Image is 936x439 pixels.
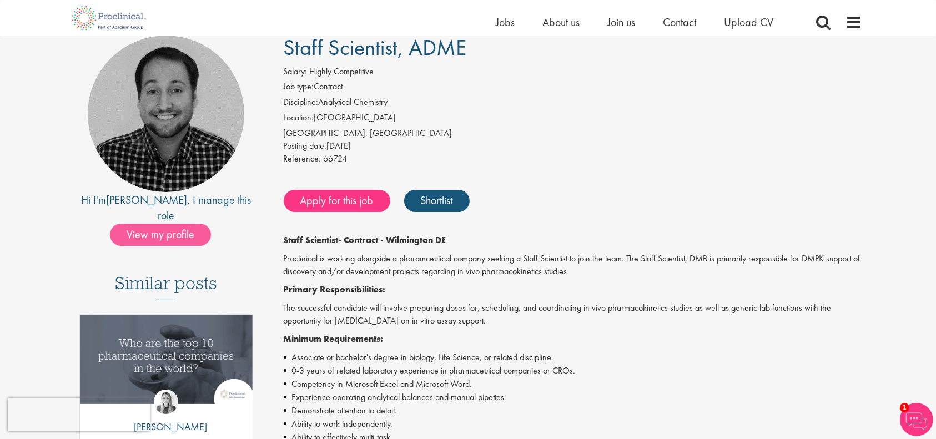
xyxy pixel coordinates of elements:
label: Job type: [284,80,314,93]
img: Hannah Burke [154,390,178,414]
img: Top 10 pharmaceutical companies in the world 2025 [80,315,253,404]
li: Contract [284,80,863,96]
strong: Minimum Requirements: [284,333,384,345]
label: Reference: [284,153,321,165]
p: [PERSON_NAME] [125,420,207,434]
li: Demonstrate attention to detail. [284,404,863,417]
a: View my profile [110,226,222,240]
strong: Primary Responsibilities: [284,284,386,295]
img: Chatbot [900,403,933,436]
span: Posting date: [284,140,327,152]
span: Staff Scientist, ADME [284,33,467,62]
a: Upload CV [724,15,773,29]
span: View my profile [110,224,211,246]
div: [GEOGRAPHIC_DATA], [GEOGRAPHIC_DATA] [284,127,863,140]
strong: Staff Scientist [284,234,339,246]
li: Associate or bachelor's degree in biology, Life Science, or related discipline. [284,351,863,364]
a: Shortlist [404,190,470,212]
iframe: reCAPTCHA [8,398,150,431]
li: Competency in Microsoft Excel and Microsoft Word. [284,377,863,391]
p: The successful candidate will involve preparing doses for, scheduling, and coordinating in vivo p... [284,302,863,327]
strong: - Contract - Wilmington DE [339,234,446,246]
div: Hi I'm , I manage this role [74,192,259,224]
span: Highly Competitive [310,65,374,77]
li: Analytical Chemistry [284,96,863,112]
a: Contact [663,15,696,29]
a: Jobs [496,15,515,29]
a: [PERSON_NAME] [106,193,187,207]
li: 0-3 years of related laboratory experience in pharmaceutical companies or CROs. [284,364,863,377]
a: Join us [607,15,635,29]
span: 66724 [324,153,348,164]
label: Discipline: [284,96,319,109]
p: Proclinical is working alongside a pharamceutical company seeking a Staff Scientist to join the t... [284,253,863,278]
img: imeage of recruiter Mike Raletz [88,36,244,192]
li: Experience operating analytical balances and manual pipettes. [284,391,863,404]
li: [GEOGRAPHIC_DATA] [284,112,863,127]
h3: Similar posts [115,274,217,300]
label: Location: [284,112,314,124]
a: Link to a post [80,315,253,413]
span: 1 [900,403,909,412]
label: Salary: [284,65,308,78]
a: Apply for this job [284,190,390,212]
li: Ability to work independently. [284,417,863,431]
div: [DATE] [284,140,863,153]
a: About us [542,15,580,29]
